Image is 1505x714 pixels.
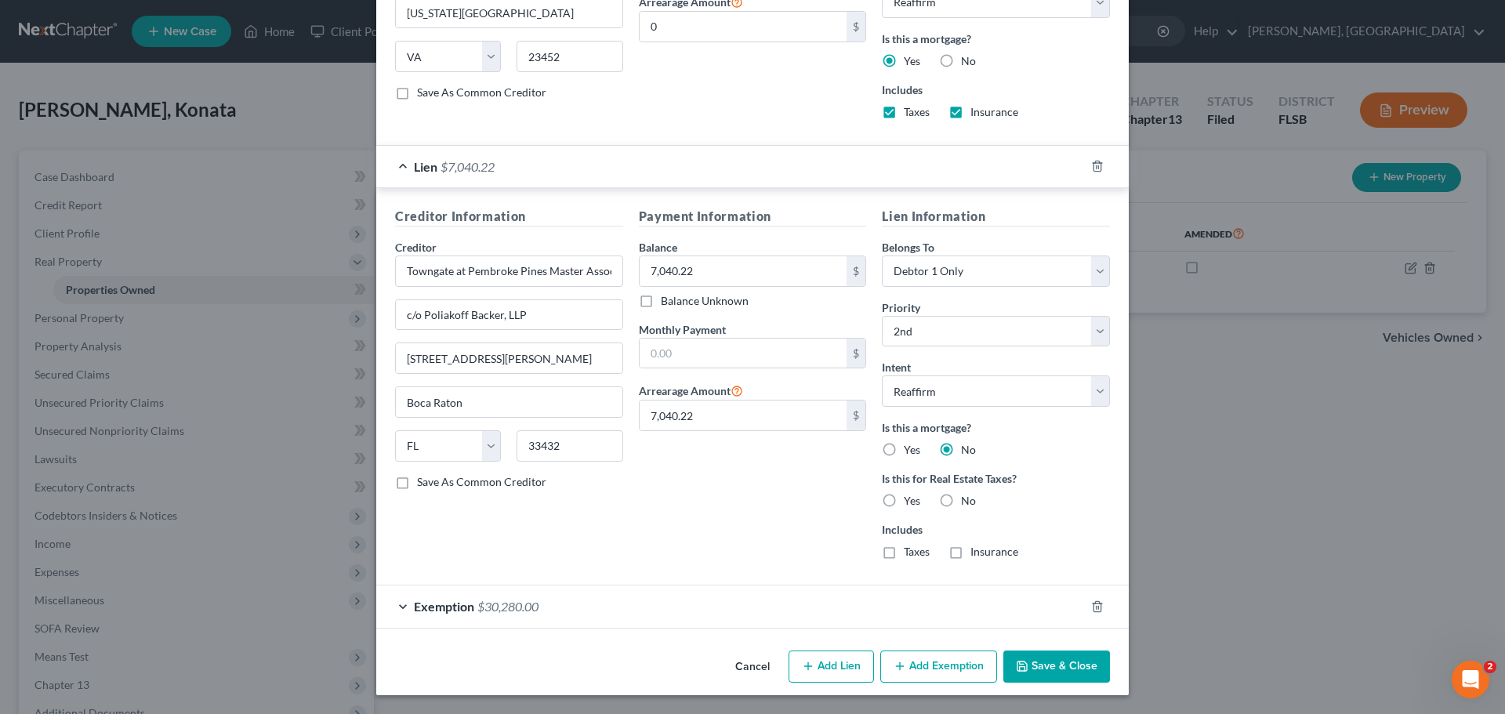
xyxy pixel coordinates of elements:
[882,82,1110,98] label: Includes
[882,241,934,254] span: Belongs To
[396,387,622,417] input: Enter city...
[640,339,847,368] input: 0.00
[789,651,874,683] button: Add Lien
[847,12,865,42] div: $
[904,104,930,120] label: Taxes
[904,442,920,458] label: Yes
[395,241,437,254] span: Creditor
[904,544,930,560] label: Taxes
[395,207,623,227] h5: Creditor Information
[1484,661,1496,673] span: 2
[847,400,865,430] div: $
[414,159,437,174] span: Lien
[417,85,546,100] label: Save As Common Creditor
[970,104,1018,120] label: Insurance
[1452,661,1489,698] iframe: Intercom live chat
[640,400,847,430] input: 0.00
[847,339,865,368] div: $
[477,599,539,614] span: $30,280.00
[661,293,749,309] label: Balance Unknown
[517,41,622,72] input: Enter zip...
[882,301,920,314] span: Priority
[847,256,865,286] div: $
[640,12,847,42] input: 0.00
[880,651,997,683] button: Add Exemption
[1003,651,1110,683] button: Save & Close
[882,31,1110,47] label: Is this a mortgage?
[904,53,920,69] label: Yes
[882,359,911,375] label: Intent
[396,300,622,330] input: Enter address...
[639,381,743,400] label: Arrearage Amount
[723,652,782,683] button: Cancel
[441,159,495,174] span: $7,040.22
[961,53,976,69] label: No
[395,256,623,287] input: Search creditor by name...
[882,470,1110,487] label: Is this for Real Estate Taxes?
[970,544,1018,560] label: Insurance
[396,343,622,373] input: Apt, Suite, etc...
[882,419,1110,436] label: Is this a mortgage?
[639,321,726,338] label: Monthly Payment
[639,207,867,227] h5: Payment Information
[961,442,976,458] label: No
[639,239,677,256] label: Balance
[417,474,546,490] label: Save As Common Creditor
[882,521,1110,538] label: Includes
[640,256,847,286] input: 0.00
[517,430,622,462] input: Enter zip...
[904,493,920,509] label: Yes
[961,493,976,509] label: No
[882,207,1110,227] h5: Lien Information
[414,599,474,614] span: Exemption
